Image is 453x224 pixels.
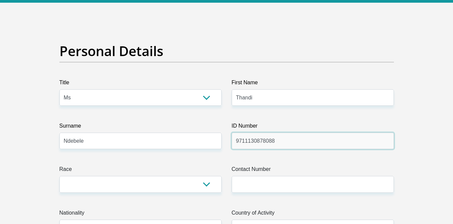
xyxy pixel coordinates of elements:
[232,79,394,89] label: First Name
[232,209,394,220] label: Country of Activity
[232,133,394,149] input: ID Number
[59,122,222,133] label: Surname
[59,43,394,59] h2: Personal Details
[59,209,222,220] label: Nationality
[59,133,222,149] input: Surname
[232,122,394,133] label: ID Number
[59,79,222,89] label: Title
[232,89,394,106] input: First Name
[59,165,222,176] label: Race
[232,165,394,176] label: Contact Number
[232,176,394,192] input: Contact Number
